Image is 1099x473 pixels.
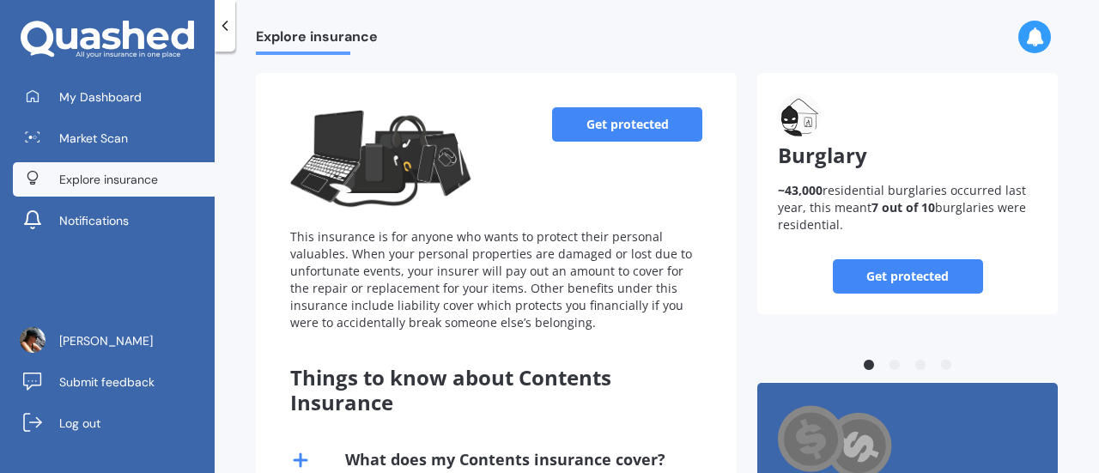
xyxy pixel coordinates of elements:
button: 2 [886,357,903,374]
button: 3 [912,357,929,374]
a: [PERSON_NAME] [13,324,215,358]
span: Log out [59,415,100,432]
div: What does my Contents insurance cover? [345,449,665,470]
span: Notifications [59,212,129,229]
span: Market Scan [59,130,128,147]
button: 1 [860,357,877,374]
a: My Dashboard [13,80,215,114]
img: 51c6c543934fbed29844d123cb4bbaaa [20,327,46,353]
div: This insurance is for anyone who wants to protect their personal valuables. When your personal pr... [290,228,702,331]
span: [PERSON_NAME] [59,332,153,349]
span: Explore insurance [256,28,378,52]
span: Burglary [778,141,867,169]
span: My Dashboard [59,88,142,106]
img: Contents insurance [290,107,476,210]
img: Burglary [778,94,821,136]
a: Notifications [13,203,215,238]
span: Things to know about Contents Insurance [290,363,611,416]
button: 4 [938,357,955,374]
a: Explore insurance [13,162,215,197]
a: Get protected [833,259,983,294]
span: Explore insurance [59,171,158,188]
span: Submit feedback [59,373,155,391]
a: Get protected [552,107,702,142]
a: Submit feedback [13,365,215,399]
a: Log out [13,406,215,440]
b: ~43,000 [778,182,823,198]
p: residential burglaries occurred last year, this meant burglaries were residential. [778,182,1037,233]
b: 7 out of 10 [871,199,935,215]
a: Market Scan [13,121,215,155]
